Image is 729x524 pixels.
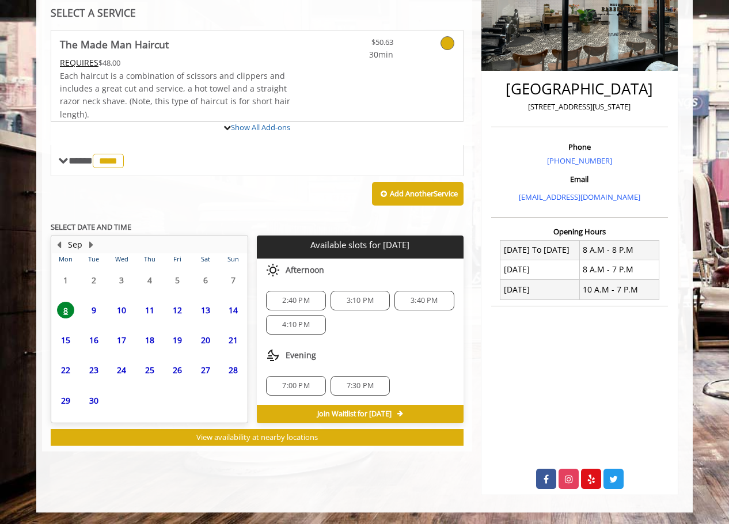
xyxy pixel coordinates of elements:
td: Select day15 [52,325,79,355]
td: Select day24 [108,355,135,385]
a: [PHONE_NUMBER] [547,155,612,166]
a: $50.63 [325,31,393,61]
a: Show All Add-ons [231,122,290,132]
div: SELECT A SERVICE [51,7,464,18]
h3: Email [494,175,665,183]
span: 26 [169,362,186,378]
td: 8 A.M - 8 P.M [579,240,659,260]
span: Evening [286,351,316,360]
td: Select day13 [191,295,219,325]
b: Add Another Service [390,188,458,199]
span: 27 [197,362,214,378]
td: 8 A.M - 7 P.M [579,260,659,279]
button: Previous Month [54,238,63,251]
td: Select day8 [52,295,79,325]
span: 18 [141,332,158,348]
td: Select day22 [52,355,79,385]
b: The Made Man Haircut [60,36,169,52]
td: 10 A.M - 7 P.M [579,280,659,299]
span: 30 [85,392,102,409]
div: 4:10 PM [266,315,325,335]
span: 29 [57,392,74,409]
span: 3:10 PM [347,296,374,305]
div: 7:30 PM [331,376,390,396]
span: 25 [141,362,158,378]
span: 13 [197,302,214,318]
button: View availability at nearby locations [51,429,464,446]
span: 2:40 PM [282,296,309,305]
td: Select day11 [135,295,163,325]
th: Fri [164,253,191,265]
span: Join Waitlist for [DATE] [317,409,392,419]
td: Select day27 [191,355,219,385]
td: Select day21 [219,325,248,355]
button: Add AnotherService [372,182,464,206]
span: 14 [225,302,242,318]
td: Select day26 [164,355,191,385]
p: [STREET_ADDRESS][US_STATE] [494,101,665,113]
span: 10 [113,302,130,318]
h3: Opening Hours [491,227,668,236]
span: 9 [85,302,102,318]
span: 7:30 PM [347,381,374,390]
span: Afternoon [286,265,324,275]
span: View availability at nearby locations [196,432,318,442]
td: Select day14 [219,295,248,325]
th: Tue [79,253,107,265]
td: Select day10 [108,295,135,325]
div: 7:00 PM [266,376,325,396]
div: The Made Man Haircut Add-onS [51,121,464,122]
span: 8 [57,302,74,318]
td: Select day16 [79,325,107,355]
td: Select day12 [164,295,191,325]
img: evening slots [266,348,280,362]
th: Sun [219,253,248,265]
h3: Phone [494,143,665,151]
td: Select day19 [164,325,191,355]
p: Available slots for [DATE] [261,240,458,250]
button: Sep [68,238,82,251]
span: 19 [169,332,186,348]
th: Thu [135,253,163,265]
span: 21 [225,332,242,348]
div: 3:40 PM [394,291,454,310]
td: Select day23 [79,355,107,385]
div: 3:10 PM [331,291,390,310]
span: 17 [113,332,130,348]
th: Wed [108,253,135,265]
b: SELECT DATE AND TIME [51,222,131,232]
td: Select day29 [52,385,79,415]
span: 23 [85,362,102,378]
span: 7:00 PM [282,381,309,390]
span: 3:40 PM [411,296,438,305]
td: Select day28 [219,355,248,385]
h2: [GEOGRAPHIC_DATA] [494,81,665,97]
button: Next Month [86,238,96,251]
span: Each haircut is a combination of scissors and clippers and includes a great cut and service, a ho... [60,70,290,120]
span: 15 [57,332,74,348]
span: 30min [325,48,393,61]
td: Select day20 [191,325,219,355]
a: [EMAIL_ADDRESS][DOMAIN_NAME] [519,192,640,202]
td: [DATE] [500,260,580,279]
img: afternoon slots [266,263,280,277]
span: 24 [113,362,130,378]
th: Sat [191,253,219,265]
td: [DATE] To [DATE] [500,240,580,260]
td: Select day30 [79,385,107,415]
td: Select day17 [108,325,135,355]
span: 4:10 PM [282,320,309,329]
span: 11 [141,302,158,318]
td: Select day9 [79,295,107,325]
span: 12 [169,302,186,318]
span: 16 [85,332,102,348]
span: 28 [225,362,242,378]
td: [DATE] [500,280,580,299]
td: Select day25 [135,355,163,385]
span: This service needs some Advance to be paid before we block your appointment [60,57,98,68]
td: Select day18 [135,325,163,355]
div: $48.00 [60,56,291,69]
span: 22 [57,362,74,378]
th: Mon [52,253,79,265]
